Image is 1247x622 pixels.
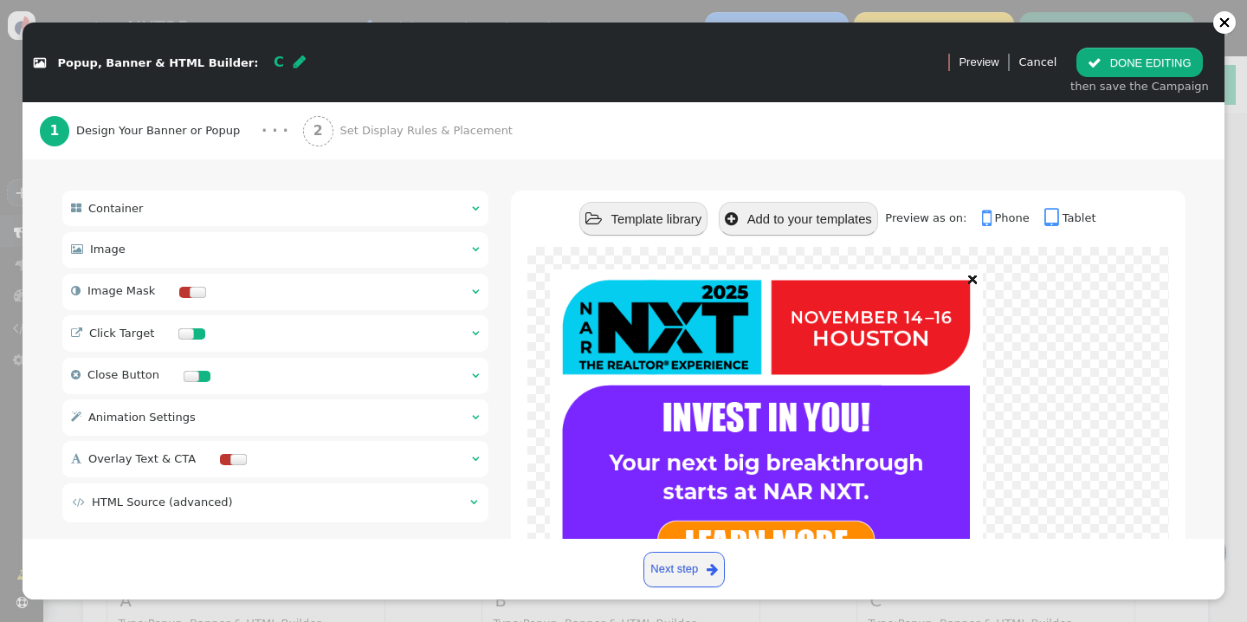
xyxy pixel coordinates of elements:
span: Set Display Rules & Placement [339,122,519,139]
span:  [725,211,738,227]
span:  [472,327,479,339]
a: 1 Design Your Banner or Popup · · · [40,102,303,159]
span:  [470,496,477,508]
span:  [71,243,83,255]
span:  [71,453,81,464]
span:  [73,496,85,508]
span:  [71,411,81,423]
button: DONE EDITING [1076,48,1202,77]
span:  [472,203,479,214]
b: 2 [313,123,323,139]
span: Animation Settings [88,411,196,424]
a: 2 Set Display Rules & Placement [303,102,549,159]
a: Preview [959,48,998,77]
span: C [274,54,284,70]
button: Add to your templates [719,202,878,236]
span:  [1088,56,1102,69]
span:  [71,285,81,296]
a: Tablet [1044,211,1096,224]
span: Preview as on: [885,211,978,224]
span:  [472,370,479,381]
span:  [472,286,479,297]
span:  [71,327,82,339]
span: Container [88,202,144,215]
span:  [472,453,479,464]
span: Design Your Banner or Popup [76,122,247,139]
span:  [234,369,243,380]
span:  [229,327,239,339]
span:  [1044,207,1063,230]
a: Cancel [1018,55,1056,68]
div: · · · [262,120,288,142]
span: Popup, Banner & HTML Builder: [58,56,259,69]
b: 1 [49,123,59,139]
span: Image Mask [87,284,155,297]
span: Preview [959,54,998,71]
span:  [982,207,995,230]
span: Click Target [89,327,154,340]
span:  [225,411,235,423]
span:  [71,203,81,214]
span:  [34,57,46,68]
button: Template library [579,202,707,236]
span:  [270,453,280,464]
a: Next step [643,552,726,587]
span: Image [90,243,126,256]
span:  [585,211,602,227]
span:  [472,243,479,255]
span:  [230,285,240,296]
a: Phone [982,211,1041,224]
span:  [294,55,306,68]
span:  [472,411,479,423]
span:  [173,203,183,214]
span: Overlay Text & CTA [88,452,196,465]
span:  [71,369,81,380]
span: Close Button [87,368,159,381]
span:  [707,560,718,580]
span: HTML Source (advanced) [92,496,233,509]
span:  [155,243,165,255]
div: then save the Campaign [1070,78,1209,95]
